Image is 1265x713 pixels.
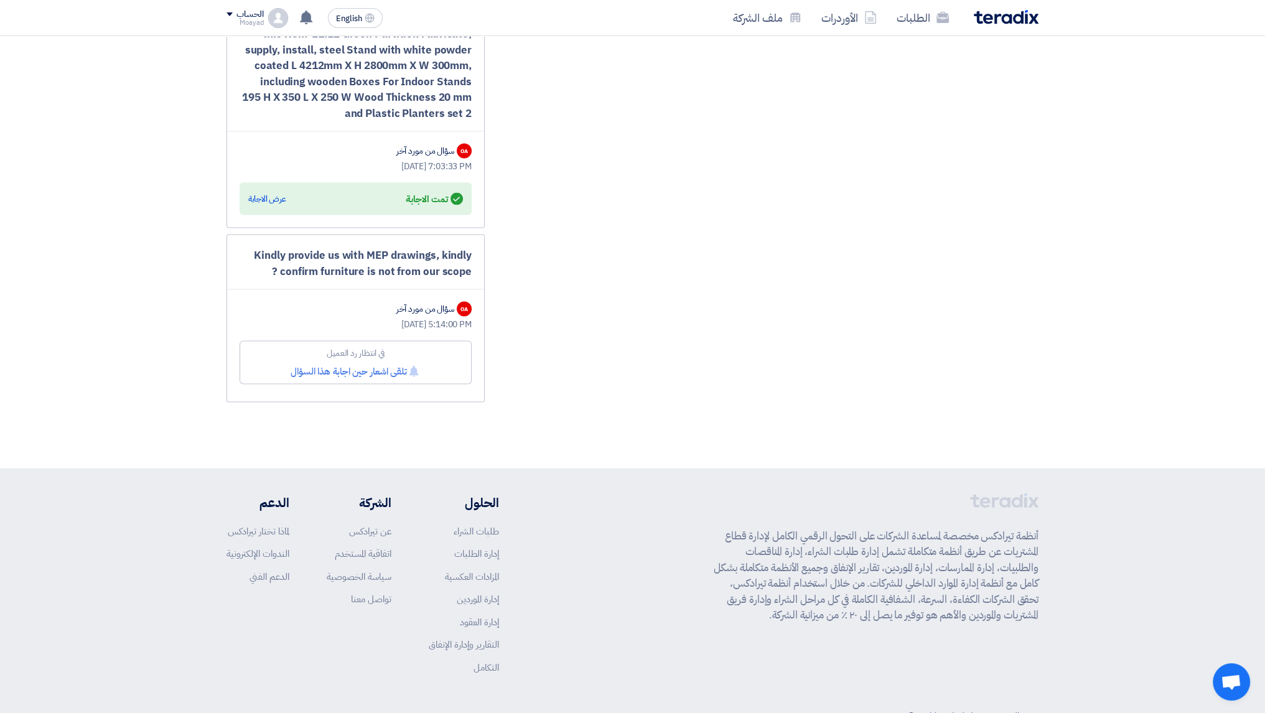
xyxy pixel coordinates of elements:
[240,160,472,173] div: [DATE] 7:03:33 PM
[454,547,499,561] a: إدارة الطلبات
[268,8,288,28] img: profile_test.png
[236,9,263,20] div: الحساب
[714,528,1039,623] p: أنظمة تيرادكس مخصصة لمساعدة الشركات على التحول الرقمي الكامل لإدارة قطاع المشتريات عن طريق أنظمة ...
[228,524,289,538] a: لماذا تختار تيرادكس
[429,493,499,512] li: الحلول
[974,10,1039,24] img: Teradix logo
[248,193,286,205] div: عرض الاجابة
[327,570,391,584] a: سياسة الخصوصية
[226,547,289,561] a: الندوات الإلكترونية
[336,14,362,23] span: English
[445,570,499,584] a: المزادات العكسية
[811,3,887,32] a: الأوردرات
[226,493,289,512] li: الدعم
[457,144,472,159] div: OA
[335,547,391,561] a: اتفاقية المستخدم
[240,318,472,331] div: [DATE] 5:14:00 PM
[474,661,499,674] a: التكامل
[226,19,263,26] div: Moayad
[327,347,385,360] div: في انتظار رد العميل
[250,570,289,584] a: الدعم الفني
[406,190,463,208] div: تمت الاجابة
[349,524,391,538] a: عن تيرادكس
[460,615,499,629] a: إدارة العقود
[327,493,391,512] li: الشركة
[328,8,383,28] button: English
[723,3,811,32] a: ملف الشركة
[396,144,454,157] div: سؤال من مورد آخر
[429,638,499,651] a: التقارير وإدارة الإنفاق
[396,302,454,315] div: سؤال من مورد آخر
[240,248,472,279] div: Kindly provide us with MEP drawings, kindly confirm furniture is not from our scope ?
[351,592,391,606] a: تواصل معنا
[240,11,472,122] div: Kindly Provide us with detailed drawings for this item E1.12 Green Partition Fabricate, supply, i...
[457,302,472,317] div: OA
[454,524,499,538] a: طلبات الشراء
[887,3,959,32] a: الطلبات
[1213,663,1250,701] div: Open chat
[457,592,499,606] a: إدارة الموردين
[291,365,421,379] div: تلقى اشعار حين اجابة هذا السؤال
